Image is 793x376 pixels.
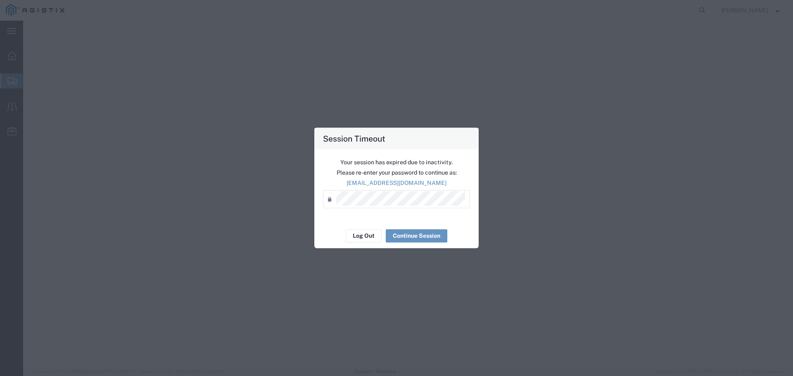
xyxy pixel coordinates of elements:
[323,168,470,177] p: Please re-enter your password to continue as:
[346,229,382,242] button: Log Out
[386,229,447,242] button: Continue Session
[323,132,385,144] h4: Session Timeout
[323,178,470,187] p: [EMAIL_ADDRESS][DOMAIN_NAME]
[323,158,470,166] p: Your session has expired due to inactivity.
